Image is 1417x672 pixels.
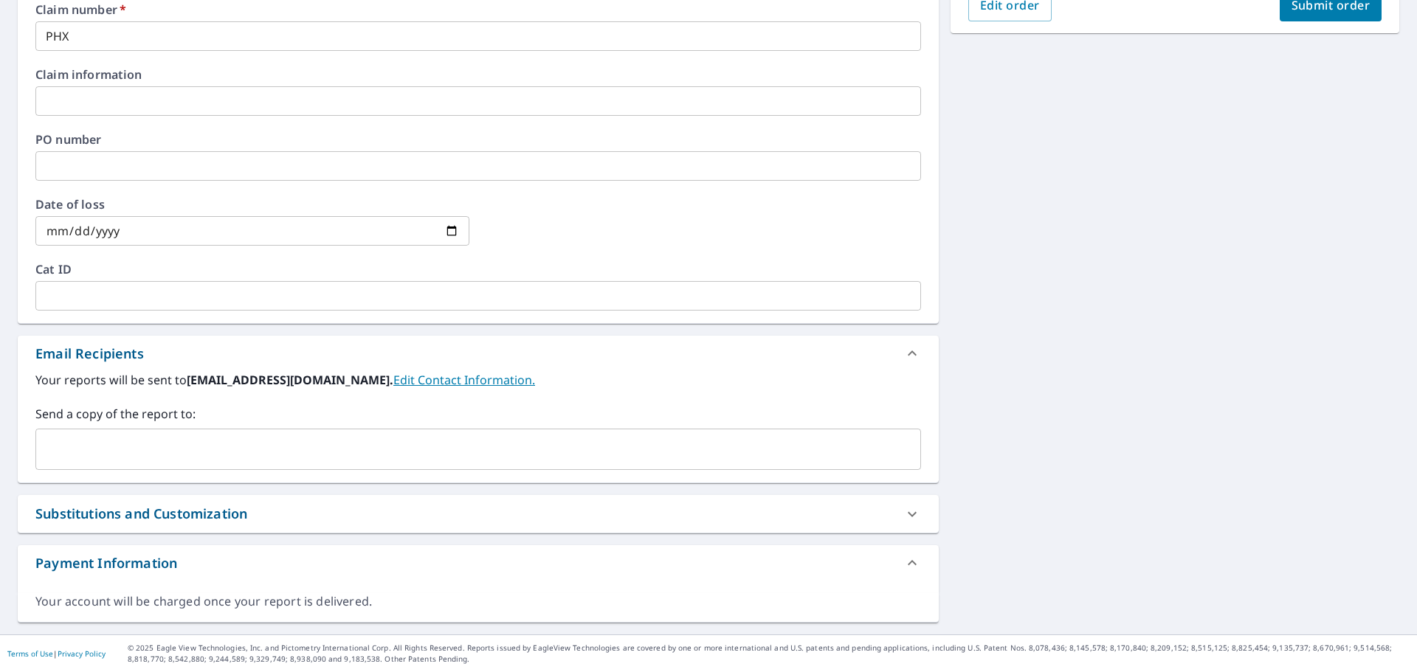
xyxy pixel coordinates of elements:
label: Send a copy of the report to: [35,405,921,423]
label: Date of loss [35,198,469,210]
div: Email Recipients [35,344,144,364]
a: Privacy Policy [58,648,106,659]
label: Cat ID [35,263,921,275]
div: Email Recipients [18,336,939,371]
label: Your reports will be sent to [35,371,921,389]
a: EditContactInfo [393,372,535,388]
a: Terms of Use [7,648,53,659]
div: Payment Information [35,553,177,573]
div: Your account will be charged once your report is delivered. [35,593,921,610]
div: Payment Information [18,545,939,581]
div: Substitutions and Customization [35,504,247,524]
p: | [7,649,106,658]
b: [EMAIL_ADDRESS][DOMAIN_NAME]. [187,372,393,388]
p: © 2025 Eagle View Technologies, Inc. and Pictometry International Corp. All Rights Reserved. Repo... [128,642,1410,665]
label: Claim number [35,4,921,15]
div: Substitutions and Customization [18,495,939,533]
label: Claim information [35,69,921,80]
label: PO number [35,134,921,145]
